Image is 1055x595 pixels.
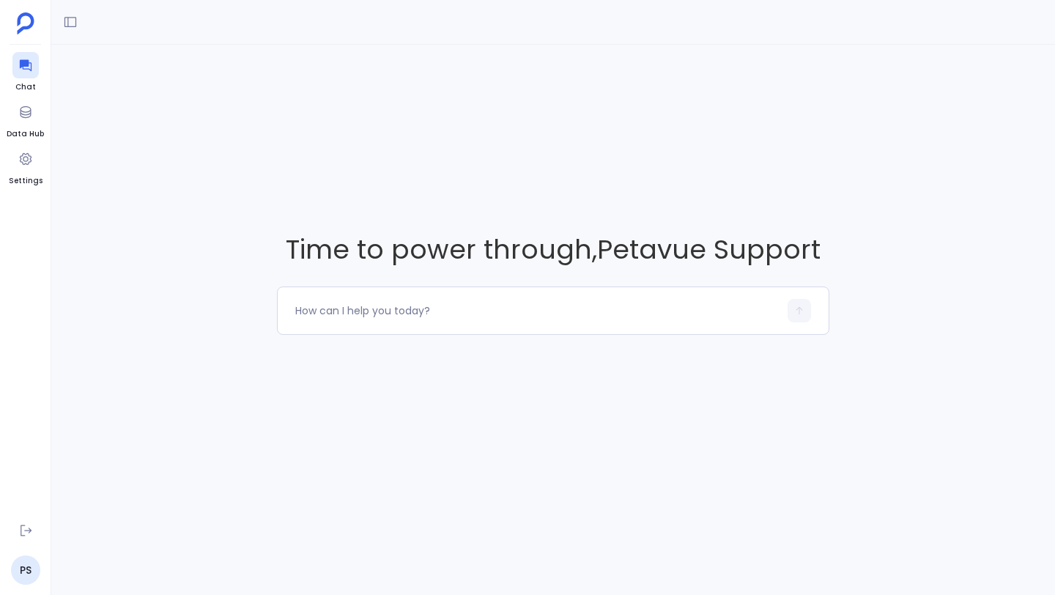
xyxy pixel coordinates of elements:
[9,175,42,187] span: Settings
[277,231,829,268] span: Time to power through , Petavue Support
[17,12,34,34] img: petavue logo
[12,52,39,93] a: Chat
[11,555,40,585] a: PS
[7,128,44,140] span: Data Hub
[7,99,44,140] a: Data Hub
[9,146,42,187] a: Settings
[12,81,39,93] span: Chat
